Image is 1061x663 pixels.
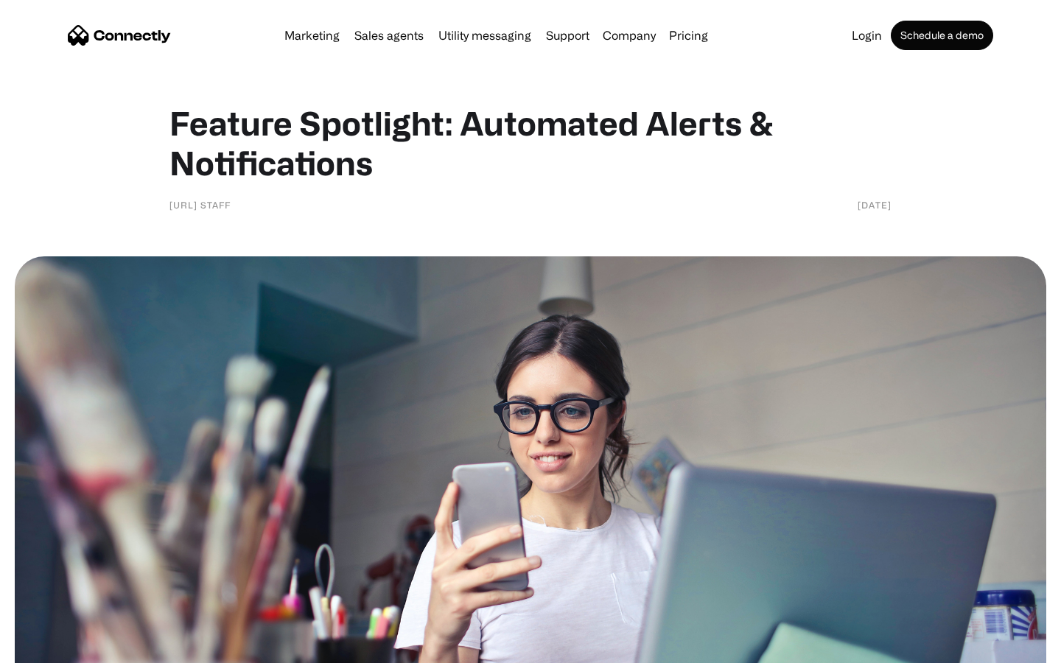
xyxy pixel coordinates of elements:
a: Utility messaging [433,29,537,41]
a: Sales agents [349,29,430,41]
a: Pricing [663,29,714,41]
a: Schedule a demo [891,21,993,50]
a: Login [846,29,888,41]
div: [URL] staff [169,197,231,212]
ul: Language list [29,637,88,658]
div: [DATE] [858,197,892,212]
div: Company [603,25,656,46]
aside: Language selected: English [15,637,88,658]
a: Support [540,29,595,41]
h1: Feature Spotlight: Automated Alerts & Notifications [169,103,892,183]
a: Marketing [279,29,346,41]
